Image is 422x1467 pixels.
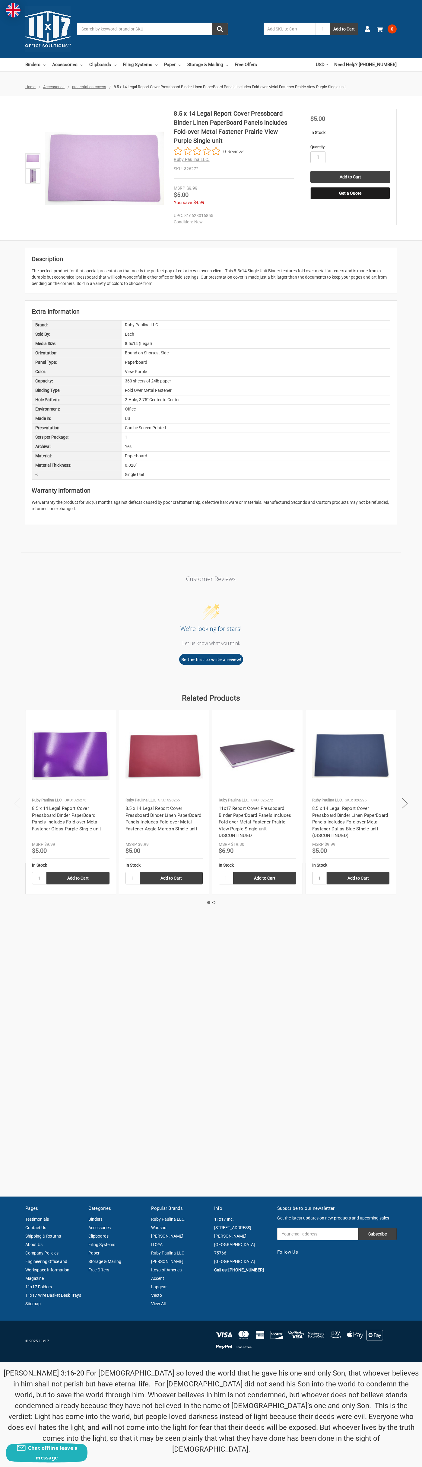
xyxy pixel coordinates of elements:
[316,58,328,71] a: USD
[233,872,296,884] input: Add to Cart
[122,423,390,433] div: Can be Screen Printed
[32,367,122,376] div: Color:
[327,872,390,884] input: Add to Cart
[235,58,257,71] a: Free Offers
[312,862,390,868] div: In Stock
[32,716,109,794] a: 8.5 x 14 Legal Report Cover Pressboard Binder PaperBoard Panels includes Fold-over Metal Fastener...
[174,157,209,162] a: Ruby Paulina LLC.
[122,358,390,367] div: Paperboard
[77,23,228,35] input: Search by keyword, brand or SKU
[310,115,325,122] span: $5.00
[122,367,390,376] div: View Purple
[32,433,122,442] div: Sets per Package:
[32,797,62,803] p: Ruby Paulina LLC.
[25,1225,46,1230] a: Contact Us
[325,842,335,847] span: $9.99
[377,21,397,37] a: 0
[151,1217,186,1222] a: Ruby Paulina LLC.
[277,1249,397,1256] h5: Follow Us
[277,1205,397,1212] h5: Subscribe to our newsletter
[25,1217,49,1222] a: Testimonials
[174,219,291,225] dd: New
[179,654,243,665] button: Be the first to write a review!
[358,1228,397,1240] input: Subscribe
[122,386,390,395] div: Fold Over Metal Fastener
[219,862,296,868] div: In Stock
[372,1451,422,1467] iframe: Google Customer Reviews
[312,847,327,854] span: $5.00
[312,841,324,848] div: MSRP
[32,358,122,367] div: Panel Type:
[125,862,203,868] div: In Stock
[310,129,390,136] p: In Stock
[399,794,411,812] button: Next
[122,433,390,442] div: 1
[25,1301,41,1306] a: Sitemap
[388,24,397,34] span: 0
[123,58,158,71] a: Filing Systems
[25,1284,52,1289] a: 11x17 Folders
[277,1228,358,1240] input: Your email address
[46,872,109,884] input: Add to Cart
[122,414,390,423] div: US
[219,797,249,803] p: Ruby Paulina LLC.
[151,1205,208,1212] h5: Popular Brands
[122,339,390,348] div: 8.5x14 (Legal)
[32,330,122,339] div: Sold By:
[25,6,71,52] img: 11x17.com
[122,461,390,470] div: 0.020"
[88,1205,145,1212] h5: Categories
[28,1445,78,1461] span: Chat offline leave a message
[45,132,164,205] img: 8.5 x 14 Legal Report Cover Pressboard Binder Linen PaperBoard Panels includes Fold-over Metal Fa...
[32,470,122,479] div: •:
[151,1225,167,1230] a: Wausau
[151,1242,163,1247] a: ITOYA
[151,1276,164,1281] a: Accent
[193,200,204,205] span: $4.99
[122,452,390,461] div: Paperboard
[32,254,390,264] h2: Description
[32,349,122,358] div: Orientation:
[174,185,185,191] div: MSRP
[174,147,245,156] button: Rated 0 out of 5 stars from 0 reviews. Jump to reviews.
[25,1259,69,1281] a: Engineering Office and Workspace Information Magazine
[125,716,203,794] a: 8.5 x 14 Legal Report Cover Pressboard Binder Linen PaperBoard Panels includes Fold-over Metal Fa...
[214,1215,271,1266] address: 11x17 Inc. [STREET_ADDRESS][PERSON_NAME] [GEOGRAPHIC_DATA] 75766 [GEOGRAPHIC_DATA]
[122,395,390,404] div: 2-Hole, 2.75" Center to Center
[32,841,43,848] div: MSRP
[32,423,122,433] div: Presentation:
[219,716,296,794] a: 11x17 Report Cover Pressboard Binder PaperBoard Panels includes Fold-over Metal Fastener Prairie ...
[32,321,122,330] div: Brand:
[151,1284,167,1289] a: Lapgear
[174,166,294,172] dd: 326272
[6,3,21,18] img: duty and tax information for United Kingdom
[122,442,390,451] div: Yes
[312,806,388,838] a: 8.5 x 14 Legal Report Cover Pressboard Binder Linen PaperBoard Panels includes Fold-over Metal Fa...
[32,405,122,414] div: Environment:
[32,486,390,495] h2: Warranty Information
[25,1338,208,1344] p: © 2025 11x17
[122,377,390,386] div: 360 sheets of 24lb paper
[140,872,203,884] input: Add to Cart
[88,1251,100,1255] a: Paper
[223,147,245,156] span: 0 Reviews
[345,797,366,803] p: SKU: 326225
[3,1368,419,1455] p: [PERSON_NAME] 3:16-20 For [DEMOGRAPHIC_DATA] so loved the world that he gave his one and only Son...
[25,1293,81,1298] a: 11x17 Wire Basket Desk Trays
[32,377,122,386] div: Capacity:
[116,575,306,583] p: Customer Reviews
[151,1301,166,1306] a: View All
[151,1259,183,1264] a: [PERSON_NAME]
[174,219,193,225] dt: Condition:
[214,1267,264,1272] a: Call us: [PHONE_NUMBER]
[25,85,36,89] a: Home
[25,692,397,704] h2: Related Products
[174,166,182,172] dt: SKU:
[32,307,390,316] h2: Extra Information
[264,23,316,35] input: Add SKU to Cart
[125,847,140,854] span: $5.00
[43,85,65,89] a: Accessories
